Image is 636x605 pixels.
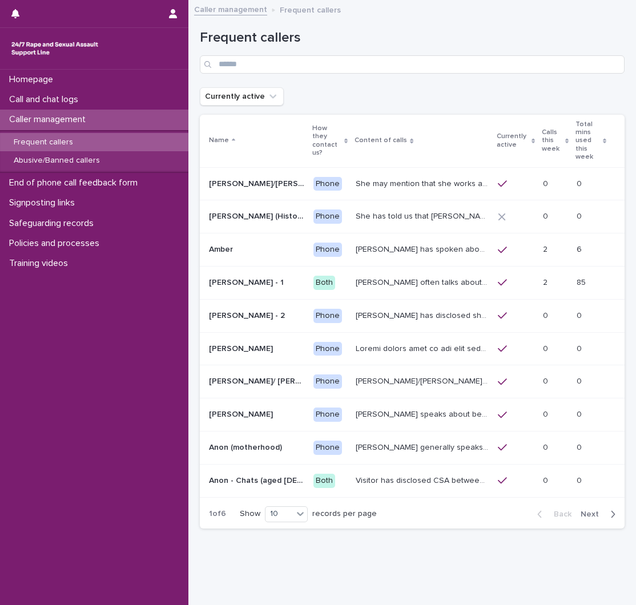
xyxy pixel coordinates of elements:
p: Anon - Chats (aged 16 -17) [209,474,307,486]
p: [PERSON_NAME] [209,408,275,420]
div: 10 [265,508,293,520]
input: Search [200,55,625,74]
p: 0 [543,209,550,221]
div: Both [313,276,335,290]
p: 2 [543,276,550,288]
p: Training videos [5,258,77,269]
tr: Anon (motherhood)Anon (motherhood) Phone[PERSON_NAME] generally speaks conversationally about man... [200,431,625,464]
p: 1 of 6 [200,500,235,528]
p: Alison (Historic Plan) [209,209,307,221]
p: Andrew shared that he has been raped and beaten by a group of men in or near his home twice withi... [356,342,491,354]
div: Phone [313,408,342,422]
p: 0 [577,209,584,221]
p: 0 [577,374,584,386]
p: Abusive/Banned callers [5,156,109,166]
tr: [PERSON_NAME][PERSON_NAME] Phone[PERSON_NAME] speaks about being raped and abused by the police a... [200,398,625,431]
p: Frequent callers [280,3,341,15]
tr: [PERSON_NAME][PERSON_NAME] PhoneLoremi dolors amet co adi elit seddo eiu tempor in u labor et dol... [200,332,625,365]
button: Currently active [200,87,284,106]
div: Phone [313,177,342,191]
p: Caller generally speaks conversationally about many different things in her life and rarely speak... [356,441,491,453]
p: [PERSON_NAME]/ [PERSON_NAME] [209,374,307,386]
tr: [PERSON_NAME] - 1[PERSON_NAME] - 1 Both[PERSON_NAME] often talks about being raped a night before... [200,266,625,299]
p: Homepage [5,74,62,85]
p: Caller management [5,114,95,125]
p: 0 [577,441,584,453]
p: She may mention that she works as a Nanny, looking after two children. Abbie / Emily has let us k... [356,177,491,189]
p: Total mins used this week [575,118,599,164]
div: Both [313,474,335,488]
p: 0 [543,177,550,189]
p: Anna/Emma often talks about being raped at gunpoint at the age of 13/14 by her ex-partner, aged 1... [356,374,491,386]
tr: Anon - Chats (aged [DEMOGRAPHIC_DATA])Anon - Chats (aged [DEMOGRAPHIC_DATA]) BothVisitor has disc... [200,464,625,497]
tr: [PERSON_NAME]/ [PERSON_NAME][PERSON_NAME]/ [PERSON_NAME] Phone[PERSON_NAME]/[PERSON_NAME] often t... [200,365,625,398]
p: 2 [543,243,550,255]
p: 0 [543,309,550,321]
p: 0 [577,408,584,420]
p: Signposting links [5,197,84,208]
button: Next [576,509,625,519]
p: Amber has spoken about multiple experiences of sexual abuse. Amber told us she is now 18 (as of 0... [356,243,491,255]
p: 0 [577,342,584,354]
p: 0 [577,474,584,486]
span: Back [547,510,571,518]
div: Phone [313,243,342,257]
div: Phone [313,441,342,455]
p: Caller speaks about being raped and abused by the police and her ex-husband of 20 years. She has ... [356,408,491,420]
a: Caller management [194,2,267,15]
p: 0 [543,408,550,420]
tr: AmberAmber Phone[PERSON_NAME] has spoken about multiple experiences of [MEDICAL_DATA]. [PERSON_NA... [200,233,625,267]
p: Content of calls [355,134,407,147]
p: End of phone call feedback form [5,178,147,188]
p: 0 [543,441,550,453]
div: Phone [313,374,342,389]
div: Phone [313,209,342,224]
p: Calls this week [542,126,562,155]
p: records per page [312,509,377,519]
tr: [PERSON_NAME] (Historic Plan)[PERSON_NAME] (Historic Plan) PhoneShe has told us that [PERSON_NAME... [200,200,625,233]
p: Anon (motherhood) [209,441,284,453]
tr: [PERSON_NAME] - 2[PERSON_NAME] - 2 Phone[PERSON_NAME] has disclosed she has survived two rapes, o... [200,299,625,332]
p: Amber [209,243,235,255]
p: [PERSON_NAME] [209,342,275,354]
p: Policies and processes [5,238,108,249]
p: 0 [543,474,550,486]
p: Amy often talks about being raped a night before or 2 weeks ago or a month ago. She also makes re... [356,276,491,288]
p: 85 [577,276,588,288]
p: How they contact us? [312,122,342,160]
tr: [PERSON_NAME]/[PERSON_NAME] (Anon/'I don't know'/'I can't remember')[PERSON_NAME]/[PERSON_NAME] (... [200,167,625,200]
p: 0 [543,374,550,386]
p: Safeguarding records [5,218,103,229]
p: 6 [577,243,584,255]
span: Next [581,510,606,518]
p: [PERSON_NAME] - 2 [209,309,287,321]
img: rhQMoQhaT3yELyF149Cw [9,37,100,60]
p: 0 [577,309,584,321]
p: Frequent callers [5,138,82,147]
p: Call and chat logs [5,94,87,105]
p: Visitor has disclosed CSA between 9-12 years of age involving brother in law who lifted them out ... [356,474,491,486]
div: Phone [313,309,342,323]
p: Amy has disclosed she has survived two rapes, one in the UK and the other in Australia in 2013. S... [356,309,491,321]
p: Show [240,509,260,519]
p: She has told us that Prince Andrew was involved with her abuse. Men from Hollywood (or 'Hollywood... [356,209,491,221]
button: Back [528,509,576,519]
p: 0 [543,342,550,354]
p: Abbie/Emily (Anon/'I don't know'/'I can't remember') [209,177,307,189]
p: Currently active [497,130,529,151]
p: Name [209,134,229,147]
p: [PERSON_NAME] - 1 [209,276,286,288]
p: 0 [577,177,584,189]
h1: Frequent callers [200,30,625,46]
div: Phone [313,342,342,356]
